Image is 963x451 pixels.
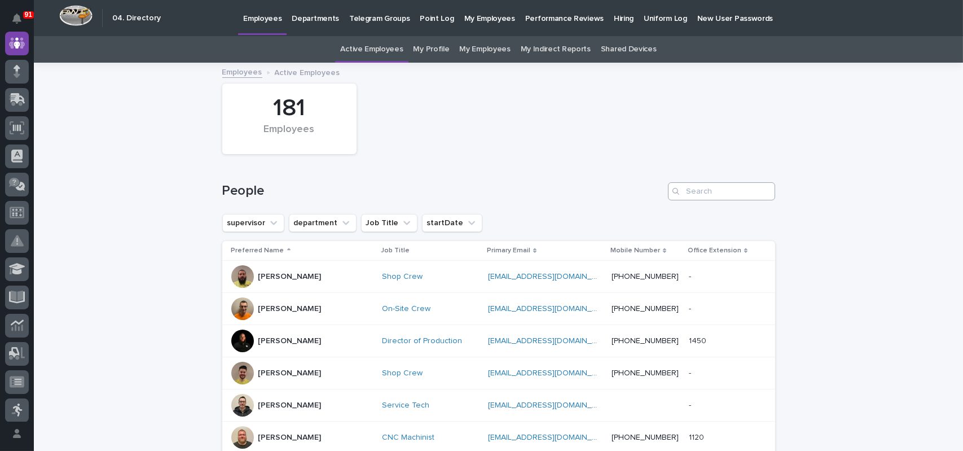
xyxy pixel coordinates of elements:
button: supervisor [222,214,284,232]
a: Shop Crew [382,272,423,282]
button: Notifications [5,7,29,30]
a: [EMAIL_ADDRESS][DOMAIN_NAME] [488,434,615,441]
tr: [PERSON_NAME]Director of Production [EMAIL_ADDRESS][DOMAIN_NAME] [PHONE_NUMBER]14501450 [222,325,775,357]
a: Service Tech [382,401,429,410]
p: Preferred Name [231,244,284,257]
a: [EMAIL_ADDRESS][DOMAIN_NAME] [488,401,615,409]
a: [EMAIL_ADDRESS][DOMAIN_NAME] [488,305,615,313]
p: 1120 [689,431,706,443]
a: Employees [222,65,262,78]
a: [PHONE_NUMBER] [612,337,679,345]
tr: [PERSON_NAME]Shop Crew [EMAIL_ADDRESS][DOMAIN_NAME] [PHONE_NUMBER]-- [222,357,775,389]
p: Mobile Number [610,244,660,257]
p: [PERSON_NAME] [258,401,322,410]
p: - [689,366,693,378]
img: Workspace Logo [59,5,93,26]
p: 1450 [689,334,709,346]
a: Active Employees [340,36,403,63]
a: Director of Production [382,336,462,346]
a: On-Site Crew [382,304,430,314]
tr: [PERSON_NAME]On-Site Crew [EMAIL_ADDRESS][DOMAIN_NAME] [PHONE_NUMBER]-- [222,293,775,325]
p: Primary Email [487,244,530,257]
a: [PHONE_NUMBER] [612,369,679,377]
a: [PHONE_NUMBER] [612,273,679,281]
p: 91 [25,11,32,19]
a: My Indirect Reports [521,36,591,63]
p: [PERSON_NAME] [258,304,322,314]
p: [PERSON_NAME] [258,369,322,378]
p: [PERSON_NAME] [258,336,322,346]
a: [EMAIL_ADDRESS][DOMAIN_NAME] [488,337,615,345]
div: Employees [241,124,337,147]
button: startDate [422,214,482,232]
p: [PERSON_NAME] [258,272,322,282]
p: Active Employees [275,65,340,78]
a: My Profile [414,36,450,63]
input: Search [668,182,775,200]
a: Shared Devices [601,36,657,63]
tr: [PERSON_NAME]Shop Crew [EMAIL_ADDRESS][DOMAIN_NAME] [PHONE_NUMBER]-- [222,261,775,293]
p: Office Extension [688,244,741,257]
button: department [289,214,357,232]
p: - [689,399,693,410]
p: [PERSON_NAME] [258,433,322,443]
tr: [PERSON_NAME]Service Tech [EMAIL_ADDRESS][DOMAIN_NAME] -- [222,389,775,422]
button: Job Title [361,214,417,232]
a: My Employees [459,36,510,63]
h2: 04. Directory [112,14,161,23]
h1: People [222,183,663,199]
p: Job Title [381,244,410,257]
a: [PHONE_NUMBER] [612,305,679,313]
a: [EMAIL_ADDRESS][DOMAIN_NAME] [488,369,615,377]
a: [EMAIL_ADDRESS][DOMAIN_NAME] [488,273,615,281]
p: - [689,302,693,314]
a: CNC Machinist [382,433,434,443]
a: [PHONE_NUMBER] [612,434,679,441]
div: 181 [241,94,337,122]
a: Shop Crew [382,369,423,378]
p: - [689,270,693,282]
div: Notifications91 [14,14,29,32]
